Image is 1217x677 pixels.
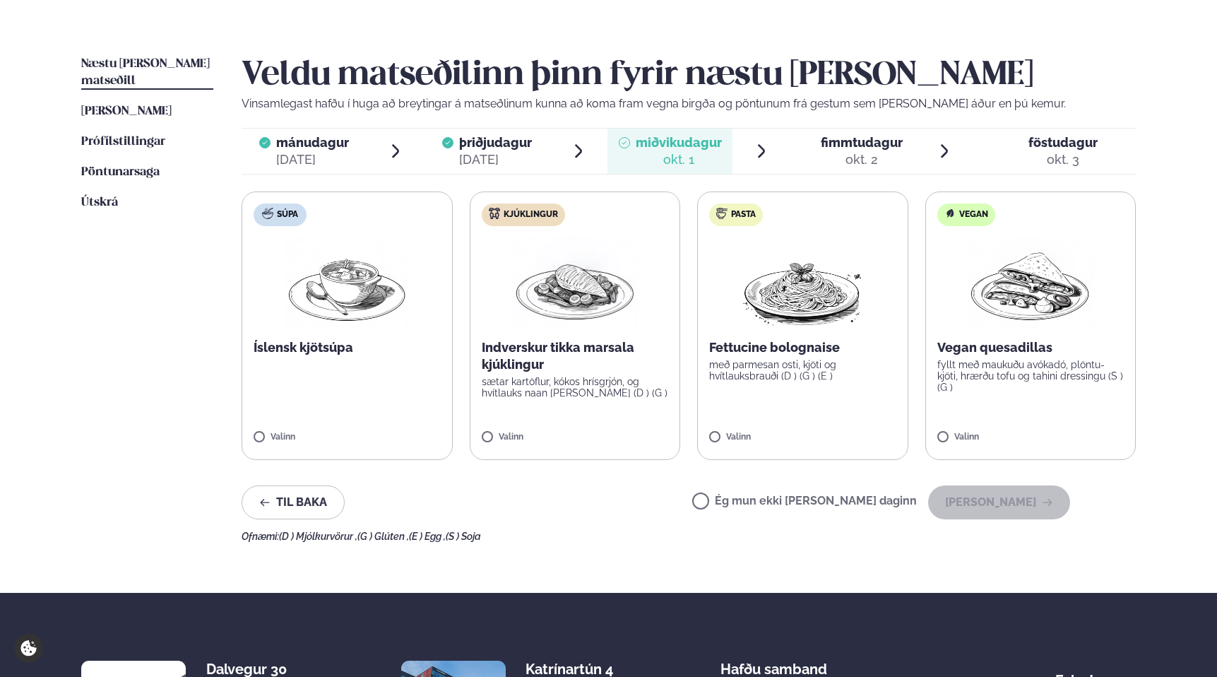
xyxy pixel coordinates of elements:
[242,485,345,519] button: Til baka
[81,56,213,90] a: Næstu [PERSON_NAME] matseðill
[489,208,500,219] img: chicken.svg
[242,95,1136,112] p: Vinsamlegast hafðu í huga að breytingar á matseðlinum kunna að koma fram vegna birgða og pöntunum...
[636,151,722,168] div: okt. 1
[81,105,172,117] span: [PERSON_NAME]
[285,237,409,328] img: Soup.png
[81,134,165,151] a: Prófílstillingar
[81,58,210,87] span: Næstu [PERSON_NAME] matseðill
[81,166,160,178] span: Pöntunarsaga
[276,135,349,150] span: mánudagur
[482,376,669,399] p: sætar kartöflur, kókos hrísgrjón, og hvítlauks naan [PERSON_NAME] (D ) (G )
[277,209,298,220] span: Súpa
[81,164,160,181] a: Pöntunarsaga
[944,208,956,219] img: Vegan.svg
[81,103,172,120] a: [PERSON_NAME]
[459,151,532,168] div: [DATE]
[1028,135,1098,150] span: föstudagur
[14,634,43,663] a: Cookie settings
[821,151,903,168] div: okt. 2
[928,485,1070,519] button: [PERSON_NAME]
[242,56,1136,95] h2: Veldu matseðilinn þinn fyrir næstu [PERSON_NAME]
[357,531,409,542] span: (G ) Glúten ,
[459,135,532,150] span: þriðjudagur
[959,209,988,220] span: Vegan
[81,194,118,211] a: Útskrá
[482,339,669,373] p: Indverskur tikka marsala kjúklingur
[262,208,273,219] img: soup.svg
[409,531,446,542] span: (E ) Egg ,
[821,135,903,150] span: fimmtudagur
[937,339,1124,356] p: Vegan quesadillas
[731,209,756,220] span: Pasta
[1028,151,1098,168] div: okt. 3
[513,237,637,328] img: Chicken-breast.png
[242,531,1136,542] div: Ofnæmi:
[279,531,357,542] span: (D ) Mjólkurvörur ,
[254,339,441,356] p: Íslensk kjötsúpa
[716,208,728,219] img: pasta.svg
[740,237,865,328] img: Spagetti.png
[81,196,118,208] span: Útskrá
[446,531,481,542] span: (S ) Soja
[709,359,896,382] p: með parmesan osti, kjöti og hvítlauksbrauði (D ) (G ) (E )
[968,237,1093,328] img: Quesadilla.png
[937,359,1124,393] p: fyllt með maukuðu avókadó, plöntu-kjöti, hrærðu tofu og tahini dressingu (S ) (G )
[81,136,165,148] span: Prófílstillingar
[636,135,722,150] span: miðvikudagur
[276,151,349,168] div: [DATE]
[709,339,896,356] p: Fettucine bolognaise
[504,209,558,220] span: Kjúklingur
